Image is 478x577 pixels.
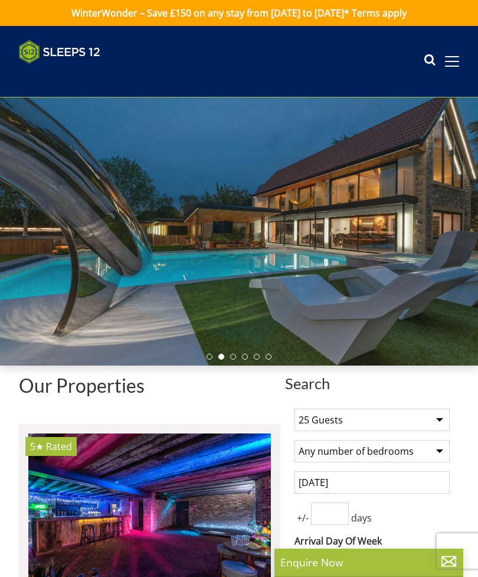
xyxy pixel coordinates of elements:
span: Rated [46,440,72,453]
iframe: Customer reviews powered by Trustpilot [13,71,137,81]
p: Enquire Now [280,555,457,570]
span: +/- [294,511,311,525]
span: Boogie Barn has a 5 star rating under the Quality in Tourism Scheme [30,440,44,453]
input: Arrival Date [294,471,450,494]
h1: Our Properties [19,375,280,396]
span: days [349,511,374,525]
img: Sleeps 12 [19,40,100,64]
label: Arrival Day Of Week [294,534,450,548]
span: Search [285,375,459,392]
